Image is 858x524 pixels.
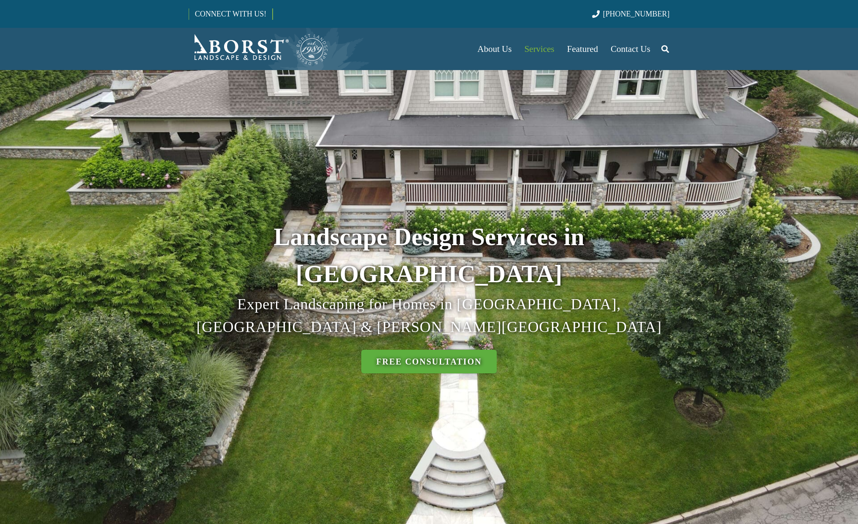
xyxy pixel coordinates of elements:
a: Featured [561,28,604,70]
a: About Us [471,28,518,70]
span: Featured [567,44,598,54]
a: Borst-Logo [189,32,329,66]
strong: Landscape Design Services in [GEOGRAPHIC_DATA] [273,223,584,288]
span: Expert Landscaping for Homes in [GEOGRAPHIC_DATA], [GEOGRAPHIC_DATA] & [PERSON_NAME][GEOGRAPHIC_D... [196,296,661,335]
a: Free Consultation [361,350,497,373]
a: Contact Us [604,28,657,70]
span: Services [524,44,554,54]
a: [PHONE_NUMBER] [592,10,669,18]
a: Search [657,38,674,59]
a: Services [518,28,560,70]
span: [PHONE_NUMBER] [603,10,670,18]
span: About Us [477,44,512,54]
a: CONNECT WITH US! [189,4,272,24]
span: Contact Us [611,44,650,54]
